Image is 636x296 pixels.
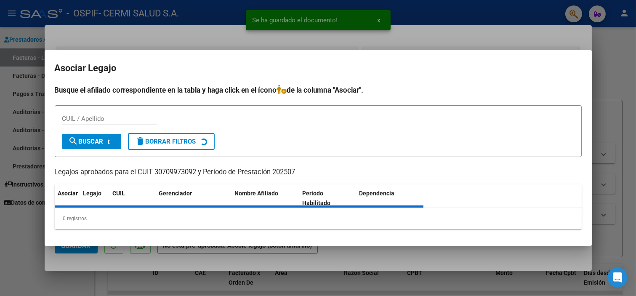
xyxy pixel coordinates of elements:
span: Asociar [58,190,78,197]
datatable-header-cell: Legajo [80,184,109,212]
button: Buscar [62,134,121,149]
mat-icon: delete [136,136,146,146]
span: CUIL [113,190,125,197]
mat-icon: search [69,136,79,146]
datatable-header-cell: Nombre Afiliado [232,184,299,212]
span: Dependencia [359,190,394,197]
span: Buscar [69,138,104,145]
div: 0 registros [55,208,582,229]
datatable-header-cell: Periodo Habilitado [299,184,356,212]
p: Legajos aprobados para el CUIT 30709973092 y Período de Prestación 202507 [55,167,582,178]
h4: Busque el afiliado correspondiente en la tabla y haga click en el ícono de la columna "Asociar". [55,85,582,96]
span: Borrar Filtros [136,138,196,145]
datatable-header-cell: Dependencia [356,184,423,212]
datatable-header-cell: CUIL [109,184,156,212]
span: Legajo [83,190,102,197]
span: Gerenciador [159,190,192,197]
datatable-header-cell: Asociar [55,184,80,212]
button: Borrar Filtros [128,133,215,150]
datatable-header-cell: Gerenciador [156,184,232,212]
span: Nombre Afiliado [235,190,279,197]
h2: Asociar Legajo [55,60,582,76]
div: Open Intercom Messenger [607,267,628,288]
span: Periodo Habilitado [302,190,330,206]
